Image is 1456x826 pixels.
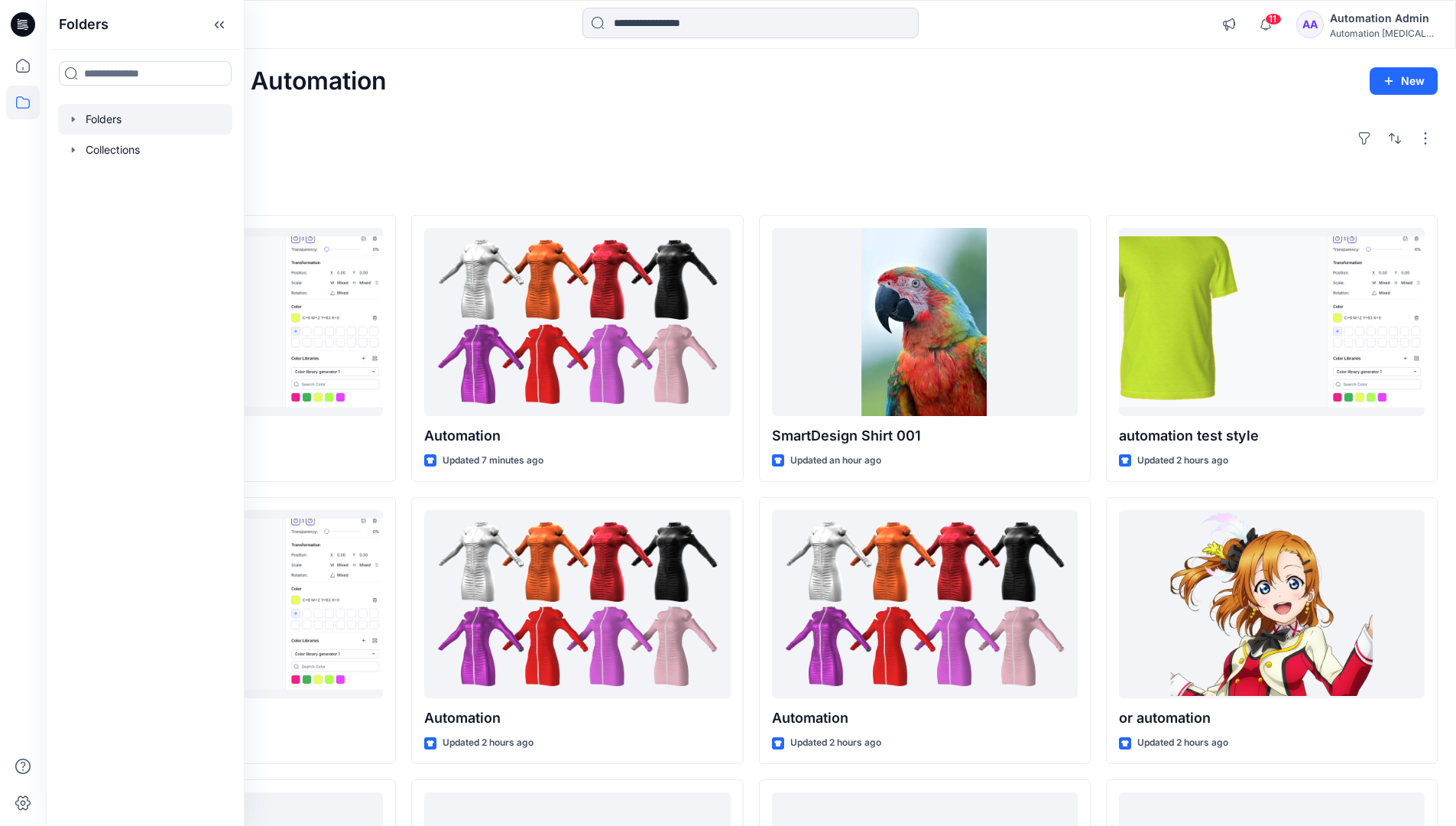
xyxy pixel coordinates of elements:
[790,453,881,469] p: Updated an hour ago
[1119,510,1425,699] a: or automation
[424,510,730,699] a: Automation
[443,735,533,751] p: Updated 2 hours ago
[790,735,881,751] p: Updated 2 hours ago
[1119,228,1425,417] a: automation test style
[1137,735,1228,751] p: Updated 2 hours ago
[772,707,1078,729] p: Automation
[772,228,1078,417] a: SmartDesign Shirt 001
[1330,28,1437,39] div: Automation [MEDICAL_DATA]...
[424,707,730,729] p: Automation
[1119,707,1425,729] p: or automation
[1330,9,1437,28] div: Automation Admin
[1119,425,1425,447] p: automation test style
[64,181,1438,200] h4: Styles
[424,425,730,447] p: Automation
[424,228,730,417] a: Automation
[1137,453,1228,469] p: Updated 2 hours ago
[1370,67,1438,95] button: New
[772,510,1078,699] a: Automation
[443,453,543,469] p: Updated 7 minutes ago
[772,425,1078,447] p: SmartDesign Shirt 001
[1265,13,1282,25] span: 11
[1296,11,1324,38] div: AA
